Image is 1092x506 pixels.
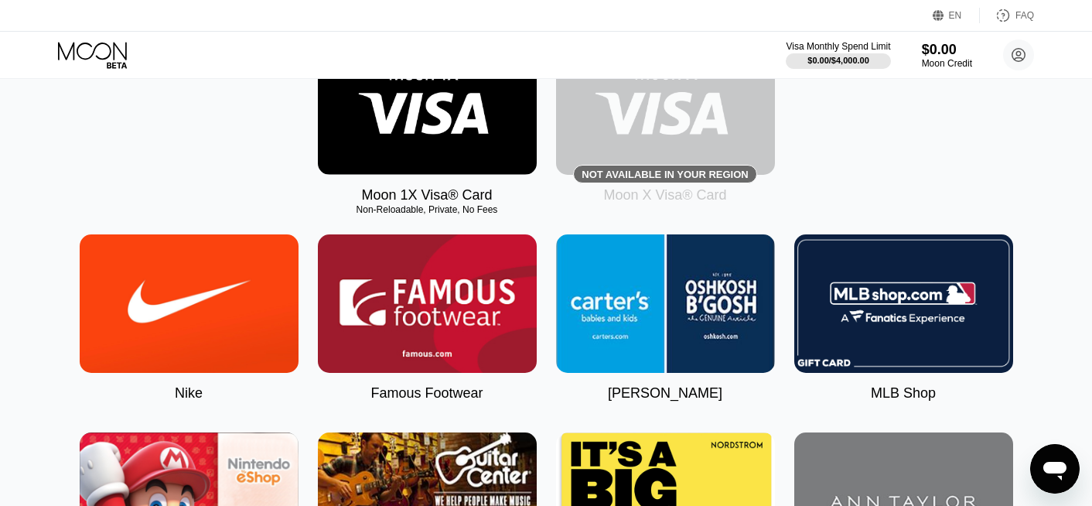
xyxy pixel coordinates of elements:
[786,41,890,52] div: Visa Monthly Spend Limit
[922,42,972,58] div: $0.00
[922,58,972,69] div: Moon Credit
[1015,10,1034,21] div: FAQ
[608,385,722,402] div: [PERSON_NAME]
[175,385,203,402] div: Nike
[370,385,483,402] div: Famous Footwear
[807,56,869,65] div: $0.00 / $4,000.00
[361,187,492,203] div: Moon 1X Visa® Card
[556,36,775,175] div: Not available in your region
[922,42,972,69] div: $0.00Moon Credit
[582,169,748,180] div: Not available in your region
[1030,444,1080,494] iframe: Button to launch messaging window
[949,10,962,21] div: EN
[786,41,890,69] div: Visa Monthly Spend Limit$0.00/$4,000.00
[980,8,1034,23] div: FAQ
[603,187,726,203] div: Moon X Visa® Card
[318,204,537,215] div: Non-Reloadable, Private, No Fees
[871,385,936,402] div: MLB Shop
[933,8,980,23] div: EN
